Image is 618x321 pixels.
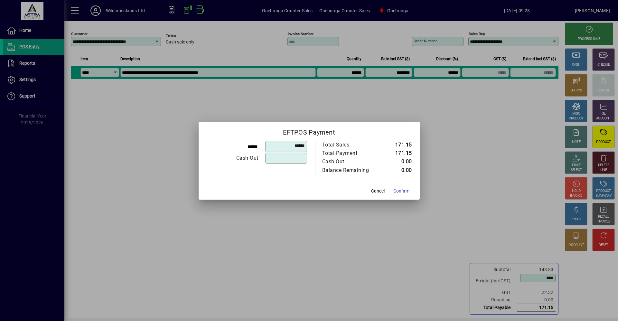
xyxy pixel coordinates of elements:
[383,157,412,166] td: 0.00
[371,188,385,194] span: Cancel
[391,185,412,197] button: Confirm
[322,166,376,174] div: Balance Remaining
[322,141,383,149] td: Total Sales
[383,149,412,157] td: 171.15
[383,141,412,149] td: 171.15
[368,185,388,197] button: Cancel
[207,154,258,162] div: Cash Out
[383,166,412,175] td: 0.00
[393,188,409,194] span: Confirm
[322,149,383,157] td: Total Payment
[322,158,376,165] div: Cash Out
[199,122,420,140] h2: EFTPOS Payment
